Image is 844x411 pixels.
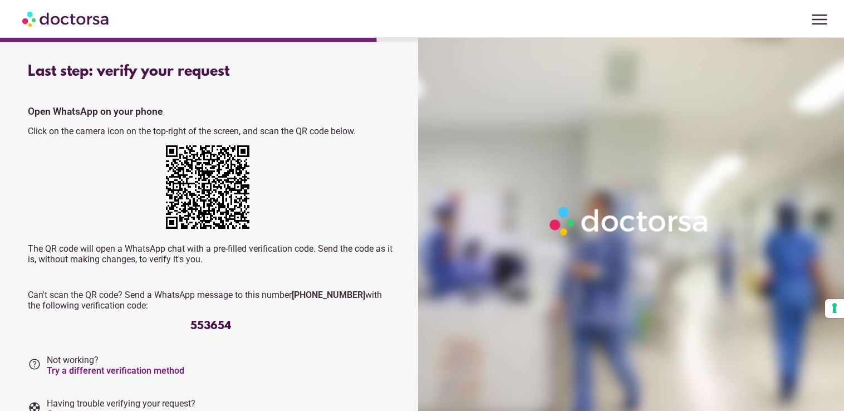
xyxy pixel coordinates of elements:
div: Last step: verify your request [28,63,393,80]
span: Not working? [47,355,184,376]
i: help [28,358,41,371]
strong: [PHONE_NUMBER] [292,290,365,300]
p: The QR code will open a WhatsApp chat with a pre-filled verification code. Send the code as it is... [28,243,393,265]
img: Doctorsa.com [22,6,110,31]
a: Try a different verification method [47,365,184,376]
div: 553654 [28,320,393,332]
img: 0CkOFEAAAAGSURBVAMA5XCmOaRqIVMAAAAASUVORK5CYII= [166,145,249,229]
button: Your consent preferences for tracking technologies [825,299,844,318]
strong: Open WhatsApp on your phone [28,106,163,117]
div: https://wa.me/+12673231263?text=My+request+verification+code+is+553654 [166,145,255,234]
span: menu [809,9,830,30]
p: Click on the camera icon on the top-right of the screen, and scan the QR code below. [28,126,393,136]
img: Logo-Doctorsa-trans-White-partial-flat.png [545,202,714,240]
p: Can't scan the QR code? Send a WhatsApp message to this number with the following verification code: [28,290,393,311]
